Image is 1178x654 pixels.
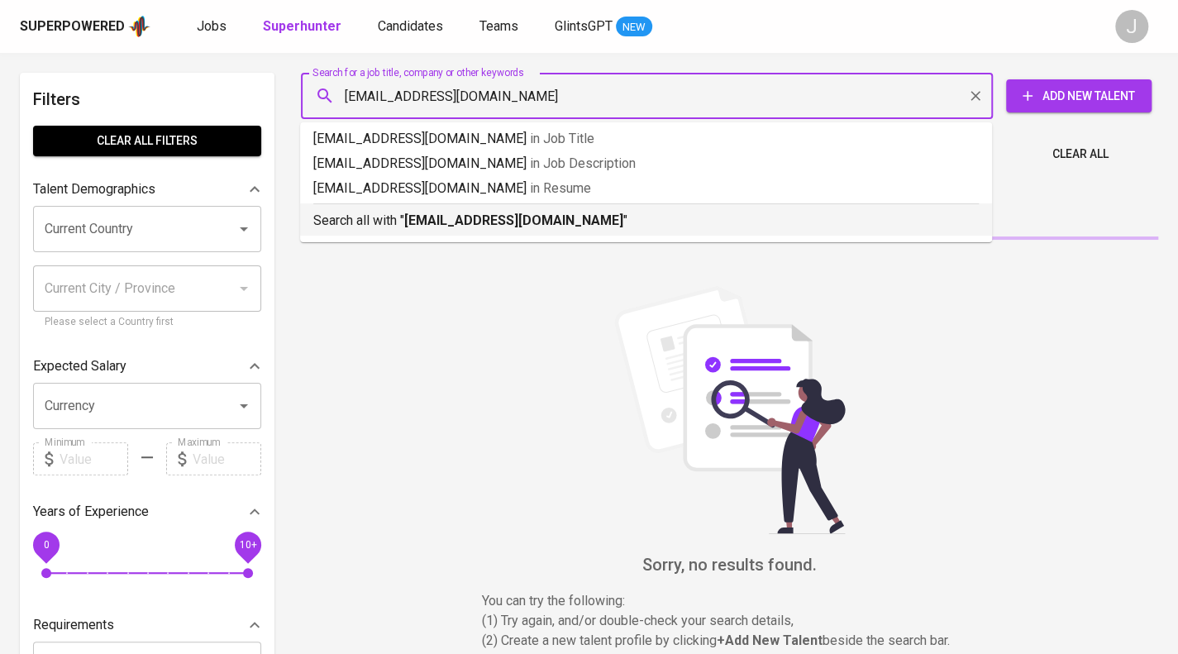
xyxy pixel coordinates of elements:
[616,19,652,36] span: NEW
[45,314,250,331] p: Please select a Country first
[33,173,261,206] div: Talent Demographics
[263,17,345,37] a: Superhunter
[263,18,341,34] b: Superhunter
[1115,10,1148,43] div: J
[606,286,854,534] img: file_searching.svg
[482,611,978,631] p: (1) Try again, and/or double-check your search details,
[555,17,652,37] a: GlintsGPT NEW
[232,217,255,241] button: Open
[1006,79,1152,112] button: Add New Talent
[232,394,255,418] button: Open
[1046,139,1115,169] button: Clear All
[313,211,979,231] p: Search all with " "
[33,179,155,199] p: Talent Demographics
[33,350,261,383] div: Expected Salary
[33,495,261,528] div: Years of Experience
[530,180,591,196] span: in Resume
[193,442,261,475] input: Value
[530,131,594,146] span: in Job Title
[301,551,1158,578] h6: Sorry, no results found.
[33,502,149,522] p: Years of Experience
[313,129,979,149] p: [EMAIL_ADDRESS][DOMAIN_NAME]
[378,17,446,37] a: Candidates
[33,615,114,635] p: Requirements
[482,631,978,651] p: (2) Create a new talent profile by clicking beside the search bar.
[197,17,230,37] a: Jobs
[530,155,636,171] span: in Job Description
[479,18,518,34] span: Teams
[46,131,248,151] span: Clear All filters
[404,212,623,228] b: [EMAIL_ADDRESS][DOMAIN_NAME]
[313,179,979,198] p: [EMAIL_ADDRESS][DOMAIN_NAME]
[20,17,125,36] div: Superpowered
[197,18,227,34] span: Jobs
[1052,144,1109,165] span: Clear All
[964,84,987,107] button: Clear
[33,126,261,156] button: Clear All filters
[33,609,261,642] div: Requirements
[20,14,150,39] a: Superpoweredapp logo
[239,539,256,551] span: 10+
[479,17,522,37] a: Teams
[33,356,126,376] p: Expected Salary
[43,539,49,551] span: 0
[128,14,150,39] img: app logo
[60,442,128,475] input: Value
[482,591,978,611] p: You can try the following :
[717,633,823,648] b: + Add New Talent
[1019,86,1138,107] span: Add New Talent
[33,86,261,112] h6: Filters
[378,18,443,34] span: Candidates
[555,18,613,34] span: GlintsGPT
[313,154,979,174] p: [EMAIL_ADDRESS][DOMAIN_NAME]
